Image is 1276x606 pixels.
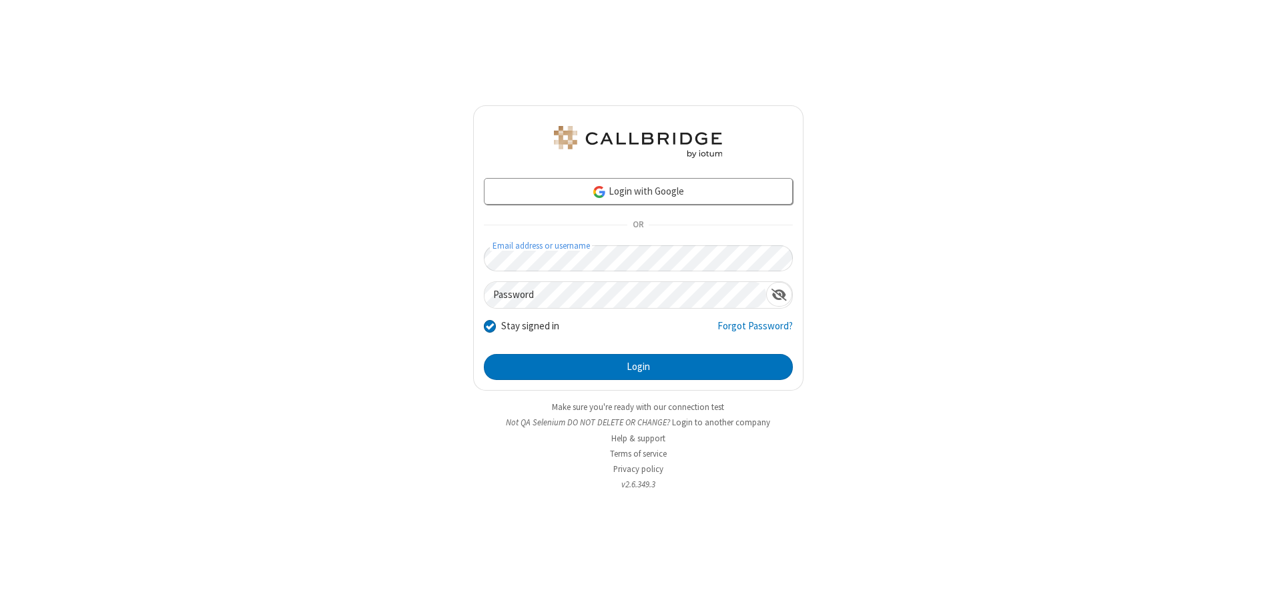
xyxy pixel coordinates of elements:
li: Not QA Selenium DO NOT DELETE OR CHANGE? [473,416,804,429]
img: QA Selenium DO NOT DELETE OR CHANGE [551,126,725,158]
a: Terms of service [610,448,667,459]
label: Stay signed in [501,319,559,334]
img: google-icon.png [592,185,607,199]
button: Login to another company [672,416,770,429]
a: Make sure you're ready with our connection test [552,401,724,413]
span: OR [627,216,649,235]
button: Login [484,354,793,381]
a: Login with Google [484,178,793,205]
a: Forgot Password? [717,319,793,344]
a: Help & support [611,433,665,444]
li: v2.6.349.3 [473,478,804,491]
a: Privacy policy [613,463,663,475]
input: Password [485,282,766,308]
input: Email address or username [484,245,793,271]
div: Show password [766,282,792,307]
